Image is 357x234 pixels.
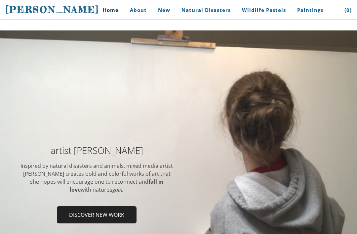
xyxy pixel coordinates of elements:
[5,3,99,16] a: [PERSON_NAME]
[20,162,174,194] div: Inspired by natural disasters and animals, mixed media artist [PERSON_NAME] ​creates bold and col...
[20,146,174,155] h2: artist [PERSON_NAME]
[57,206,137,223] a: Discover new work
[292,3,328,18] a: Paintings
[93,3,124,18] a: Home
[5,4,99,15] span: [PERSON_NAME]
[153,3,175,18] a: New
[125,3,152,18] a: About
[339,3,352,18] a: (0)
[177,3,236,18] a: Natural Disasters
[58,207,136,223] span: Discover new work
[237,3,291,18] a: Wildlife Pastels
[109,186,124,193] em: again.
[346,7,350,13] span: 0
